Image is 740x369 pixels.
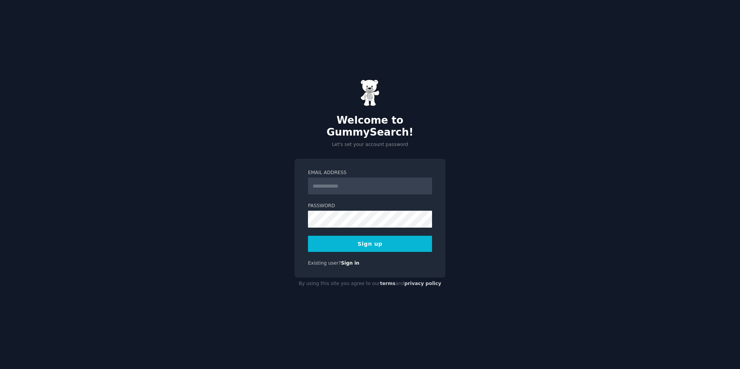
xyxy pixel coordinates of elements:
div: By using this site you agree to our and [294,278,446,290]
h2: Welcome to GummySearch! [294,114,446,139]
a: privacy policy [404,281,441,286]
a: Sign in [341,260,360,266]
a: terms [380,281,395,286]
span: Existing user? [308,260,341,266]
p: Let's set your account password [294,141,446,148]
label: Email Address [308,169,432,176]
img: Gummy Bear [360,79,380,106]
button: Sign up [308,236,432,252]
label: Password [308,203,432,210]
